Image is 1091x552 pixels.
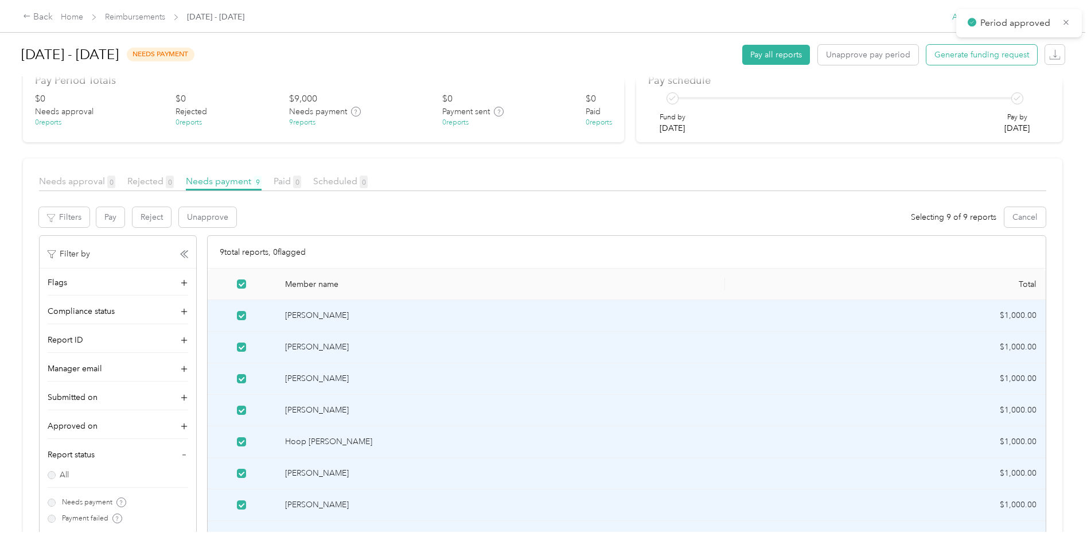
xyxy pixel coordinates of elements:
div: [PERSON_NAME] [285,309,716,322]
div: [PERSON_NAME] [285,499,716,511]
button: Pay all reports [742,45,810,65]
div: $ 9,000 [289,92,317,106]
span: 0 [166,176,174,188]
td: $1,000.00 [725,426,1046,458]
span: Compliance status [48,305,115,317]
div: Member name [285,279,716,289]
span: Payment failed [60,514,108,524]
div: $ 0 [442,92,453,106]
span: 0 [293,176,301,188]
span: Needs payment [60,497,112,508]
button: Reject [133,207,171,227]
span: Rejected [176,106,207,118]
span: Payment sent [442,106,490,118]
td: $1,000.00 [725,300,1046,332]
span: [DATE] - [DATE] [187,11,244,23]
td: $1,000.00 [725,395,1046,426]
div: 0 reports [35,118,61,128]
button: Pay [96,207,124,227]
p: [DATE] [1004,122,1030,134]
span: Approved on [48,420,98,432]
span: Generate funding request [934,49,1029,61]
button: Unapprove pay period [818,45,918,65]
td: $1,000.00 [725,489,1046,521]
span: Paid [274,176,301,186]
a: Home [61,12,83,22]
div: 0 reports [586,118,612,128]
span: Needs payment [186,176,262,186]
p: Pay by [1004,112,1030,123]
span: Selecting 9 of 9 reports [911,211,996,223]
span: needs payment [127,48,194,61]
div: [PERSON_NAME]. [PERSON_NAME] [285,530,716,543]
span: Manager email [48,363,102,375]
div: [PERSON_NAME] [285,404,716,417]
span: Paid [586,106,601,118]
div: $ 0 [176,92,186,106]
button: Cancel [1004,207,1046,227]
button: Available wallet balance [952,11,1041,23]
span: Flags [48,277,67,289]
p: Filter by [48,248,90,260]
span: 9 [254,176,262,188]
span: Report status [48,449,95,461]
span: Submitted on [48,391,98,403]
span: Needs approval [39,176,115,186]
div: Hoop [PERSON_NAME] [285,436,716,448]
div: 9 total reports, 0 flagged [208,236,1046,269]
span: Rejected [127,176,174,186]
div: [PERSON_NAME] [285,341,716,353]
td: $1,000.00 [725,458,1046,489]
td: $1,000.00 [725,363,1046,395]
span: Report ID [48,334,83,346]
p: [DATE] [660,122,685,134]
span: 0 [107,176,115,188]
div: 0 reports [442,118,469,128]
p: Period approved [980,16,1054,30]
div: Total [734,279,1037,289]
span: Scheduled [313,176,368,186]
p: Fund by [660,112,685,123]
div: $ 0 [35,92,45,106]
span: 0 [360,176,368,188]
td: $1,000.00 [725,332,1046,363]
button: Generate funding request [926,45,1037,65]
div: 9 reports [289,118,315,128]
div: 0 reports [176,118,202,128]
label: All [48,469,188,481]
iframe: Everlance-gr Chat Button Frame [1027,488,1091,552]
a: Reimbursements [105,12,165,22]
div: Back [23,10,53,24]
div: [PERSON_NAME] [285,372,716,385]
th: Member name [276,269,725,300]
h1: [DATE] - [DATE] [21,41,119,68]
button: Filters [39,207,89,227]
span: Needs approval [35,106,93,118]
span: Needs payment [289,106,347,118]
div: [PERSON_NAME] [285,467,716,480]
div: $ 0 [586,92,596,106]
button: Unapprove [179,207,236,227]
